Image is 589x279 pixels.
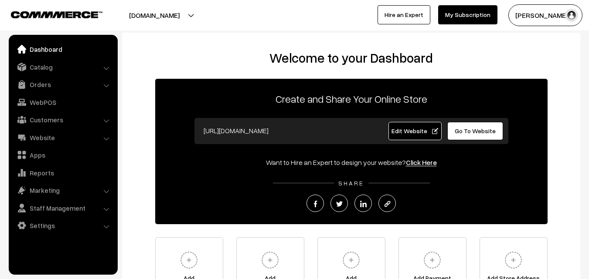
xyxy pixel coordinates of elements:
a: Click Here [406,158,437,167]
a: Catalog [11,59,115,75]
p: Create and Share Your Online Store [155,91,548,107]
a: Orders [11,77,115,92]
a: My Subscription [438,5,497,24]
a: Edit Website [388,122,442,140]
img: COMMMERCE [11,11,102,18]
img: plus.svg [339,248,363,272]
a: Hire an Expert [378,5,430,24]
a: Go To Website [447,122,504,140]
div: Want to Hire an Expert to design your website? [155,157,548,168]
span: Edit Website [392,127,438,134]
span: Go To Website [455,127,496,134]
a: Marketing [11,182,115,198]
a: Customers [11,112,115,128]
img: plus.svg [258,248,282,272]
span: SHARE [334,179,368,187]
img: plus.svg [420,248,444,272]
img: plus.svg [501,248,525,272]
img: plus.svg [177,248,201,272]
a: Apps [11,147,115,163]
a: Website [11,130,115,145]
a: COMMMERCE [11,9,87,19]
a: Reports [11,165,115,181]
a: WebPOS [11,94,115,110]
a: Settings [11,218,115,233]
a: Staff Management [11,200,115,216]
button: [PERSON_NAME] [508,4,582,26]
img: user [565,9,578,22]
h2: Welcome to your Dashboard [131,50,572,66]
button: [DOMAIN_NAME] [99,4,210,26]
a: Dashboard [11,41,115,57]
